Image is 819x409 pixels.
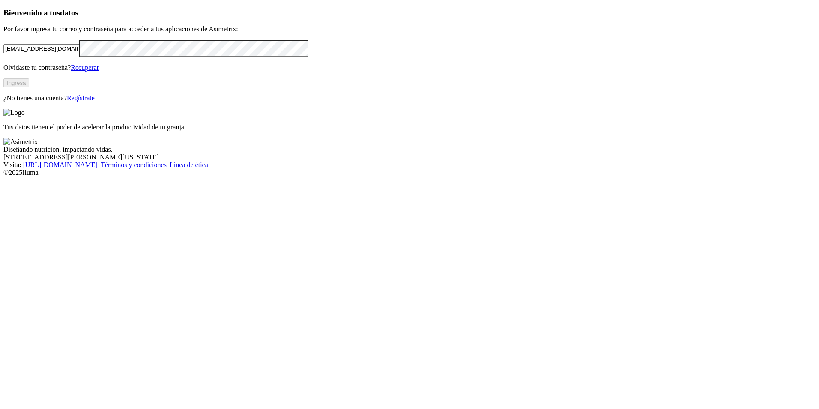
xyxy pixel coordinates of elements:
[60,8,78,17] span: datos
[67,94,95,102] a: Regístrate
[3,94,816,102] p: ¿No tienes una cuenta?
[3,153,816,161] div: [STREET_ADDRESS][PERSON_NAME][US_STATE].
[3,138,38,146] img: Asimetrix
[3,123,816,131] p: Tus datos tienen el poder de acelerar la productividad de tu granja.
[3,8,816,18] h3: Bienvenido a tus
[3,109,25,117] img: Logo
[23,161,98,168] a: [URL][DOMAIN_NAME]
[101,161,167,168] a: Términos y condiciones
[71,64,99,71] a: Recuperar
[3,25,816,33] p: Por favor ingresa tu correo y contraseña para acceder a tus aplicaciones de Asimetrix:
[3,64,816,72] p: Olvidaste tu contraseña?
[3,44,79,53] input: Tu correo
[3,169,816,177] div: © 2025 Iluma
[3,78,29,87] button: Ingresa
[170,161,208,168] a: Línea de ética
[3,146,816,153] div: Diseñando nutrición, impactando vidas.
[3,161,816,169] div: Visita : | |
